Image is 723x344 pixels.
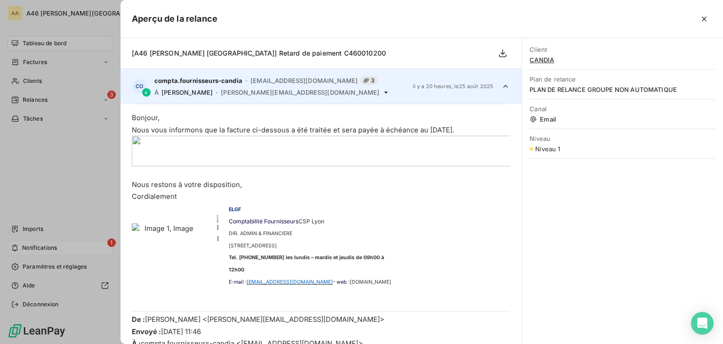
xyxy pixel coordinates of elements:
[691,312,714,335] div: Open Intercom Messenger
[216,90,218,95] span: -
[530,115,715,123] span: Email
[530,105,715,113] span: Canal
[530,135,715,142] span: Niveau
[530,86,715,93] span: PLAN DE RELANCE GROUPE NON AUTOMATIQUE
[229,243,384,273] span: [STREET_ADDRESS]
[350,279,391,285] span: [DOMAIN_NAME]
[530,75,715,83] span: Plan de relance
[413,83,494,89] span: il y a 20 heures , le 25 août 2025
[245,78,248,83] span: -
[247,279,333,285] a: [EMAIL_ADDRESS][DOMAIN_NAME]
[229,206,241,213] span: ELGF
[132,114,160,122] span: Bonjour,
[154,89,159,96] span: À
[229,254,384,273] b: Tel. [PHONE_NUMBER] les lundis – mardis et jeudis de 09h00 à 12h00
[132,328,161,336] b: Envoyé :
[132,126,454,134] span: Nous vous informons que la facture ci-dessous a été traitée et sera payée à échéance au [DATE].
[132,79,147,94] div: CO
[154,77,242,84] span: compta.fournisseurs-candia
[132,12,217,25] h5: Aperçu de la relance
[229,279,247,285] span: E-mail :
[217,215,218,262] img: ligne_bleue, Image
[132,180,242,189] span: Nous restons à votre disposition,
[132,136,510,166] img: image001.png@01DC15D4.97E639D0
[229,218,298,225] span: Comptabilité Fournisseurs
[132,223,199,254] img: Image 1, Image
[298,218,324,225] span: CSP Lyon
[161,89,213,96] span: [PERSON_NAME]
[132,49,386,57] span: [A46 [PERSON_NAME] [GEOGRAPHIC_DATA]] Retard de paiement C460010200
[132,315,145,324] span: De :
[132,192,177,201] span: Cordialement
[221,89,379,96] span: [PERSON_NAME][EMAIL_ADDRESS][DOMAIN_NAME]
[350,277,391,286] a: [DOMAIN_NAME]
[535,145,560,153] span: Niveau 1
[361,76,378,85] span: 3
[333,279,350,285] span: - web :
[530,46,715,53] span: Client
[530,56,715,64] span: CANDIA
[250,77,358,84] span: [EMAIL_ADDRESS][DOMAIN_NAME]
